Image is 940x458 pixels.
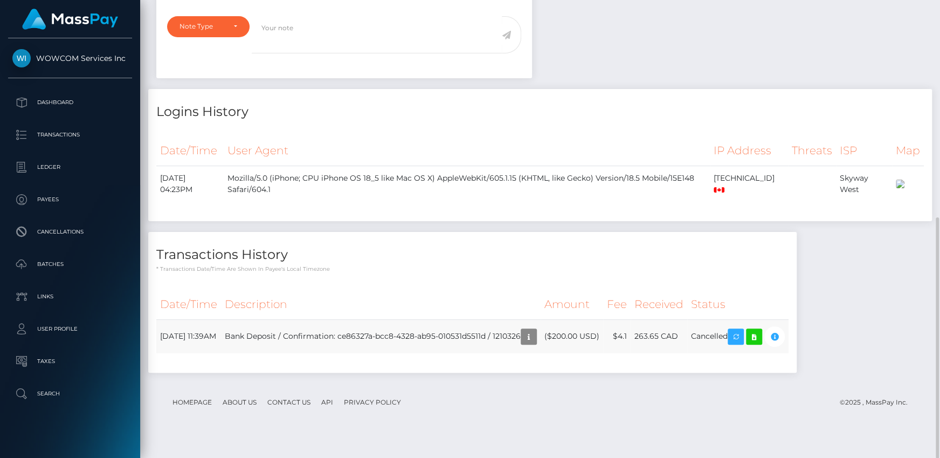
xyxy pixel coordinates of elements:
[788,136,836,166] th: Threats
[8,283,132,310] a: Links
[22,9,118,30] img: MassPay Logo
[224,166,710,202] td: Mozilla/5.0 (iPhone; CPU iPhone OS 18_5 like Mac OS X) AppleWebKit/605.1.15 (KHTML, like Gecko) V...
[340,394,405,411] a: Privacy Policy
[156,102,924,121] h4: Logins History
[8,348,132,375] a: Taxes
[8,316,132,343] a: User Profile
[8,53,132,63] span: WOWCOM Services Inc
[12,49,31,67] img: WOWCOM Services Inc
[12,159,128,175] p: Ledger
[836,166,892,202] td: Skyway West
[156,319,221,353] td: [DATE] 11:39AM
[167,16,250,37] button: Note Type
[218,394,261,411] a: About Us
[687,319,789,353] td: Cancelled
[541,290,603,319] th: Amount
[12,127,128,143] p: Transactions
[12,386,128,402] p: Search
[156,166,224,202] td: [DATE] 04:23PM
[12,289,128,305] p: Links
[896,180,904,188] img: 200x100
[8,121,132,148] a: Transactions
[836,136,892,166] th: ISP
[892,136,924,166] th: Map
[8,89,132,116] a: Dashboard
[221,290,541,319] th: Description
[12,256,128,272] p: Batches
[168,394,216,411] a: Homepage
[263,394,315,411] a: Contact Us
[687,290,789,319] th: Status
[12,224,128,240] p: Cancellations
[603,290,631,319] th: Fee
[8,154,132,181] a: Ledger
[12,353,128,370] p: Taxes
[840,397,916,408] div: © 2025 , MassPay Inc.
[541,319,603,353] td: ($200.00 USD)
[156,245,789,264] h4: Transactions History
[221,319,541,353] td: Bank Deposit / Confirmation: ce86327a-bcc8-4328-ab95-010531d5511d / 1210326
[8,251,132,278] a: Batches
[156,265,789,273] p: * Transactions date/time are shown in payee's local timezone
[224,136,710,166] th: User Agent
[317,394,337,411] a: API
[710,136,788,166] th: IP Address
[12,94,128,111] p: Dashboard
[8,186,132,213] a: Payees
[603,319,631,353] td: $4.1
[12,321,128,337] p: User Profile
[156,136,224,166] th: Date/Time
[8,380,132,407] a: Search
[179,22,225,31] div: Note Type
[714,187,724,193] img: ca.png
[156,290,221,319] th: Date/Time
[12,192,128,208] p: Payees
[8,218,132,245] a: Cancellations
[631,319,687,353] td: 263.65 CAD
[710,166,788,202] td: [TECHNICAL_ID]
[631,290,687,319] th: Received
